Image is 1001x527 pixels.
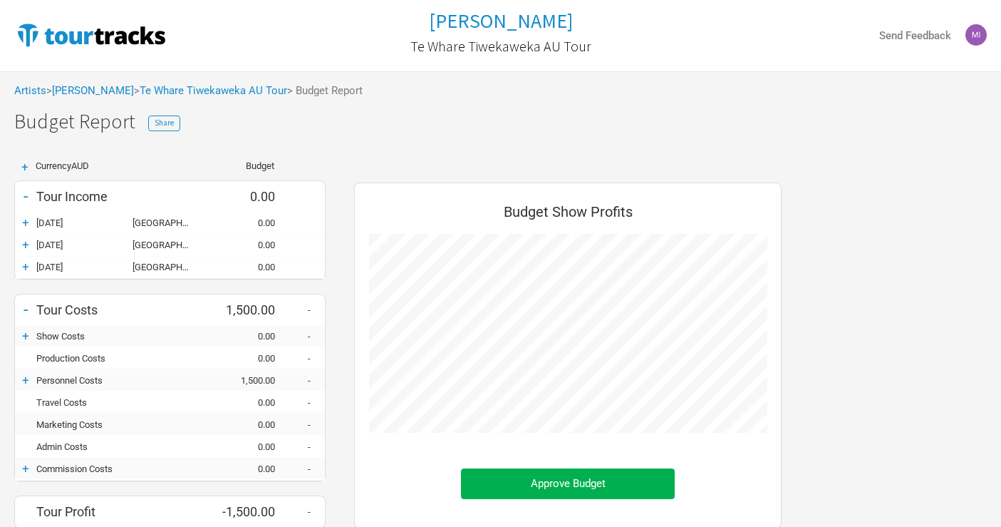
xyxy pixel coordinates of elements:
[204,331,289,342] div: 0.00
[203,161,274,170] div: Budget
[140,84,287,97] a: Te Whare Tiwekaweka AU Tour
[429,8,573,34] h1: [PERSON_NAME]
[155,118,174,128] span: Share
[36,262,133,272] div: 05-Jun-25
[410,39,591,54] h2: Te Whare Tiwekaweka AU Tour
[369,198,767,234] div: Budget Show Profits
[204,189,289,204] div: 0.00
[204,464,289,474] div: 0.00
[148,116,180,131] button: Share
[289,353,325,364] div: -
[204,353,289,364] div: 0.00
[410,31,591,61] a: Te Whare Tiwekaweka AU Tour
[36,441,204,452] div: Admin Costs
[15,237,36,252] div: +
[14,21,168,49] img: TourTracks
[15,186,36,206] div: -
[15,300,36,319] div: -
[36,240,133,250] div: 04-Jun-25
[52,84,134,97] a: [PERSON_NAME]
[134,86,287,96] span: >
[461,469,675,499] button: Approve Budget
[36,353,204,364] div: Production Costs
[204,375,289,386] div: 1,500.00
[46,86,134,96] span: >
[14,84,46,97] a: Artists
[36,189,204,204] div: Tour Income
[15,461,36,476] div: +
[36,375,204,386] div: Personnel Costs
[36,504,204,519] div: Tour Profit
[204,441,289,452] div: 0.00
[36,331,204,342] div: Show Costs
[133,218,204,228] div: Sydney
[204,218,289,228] div: 0.00
[289,419,325,430] div: -
[36,302,204,317] div: Tour Costs
[289,464,325,474] div: -
[289,305,325,315] div: -
[36,160,89,171] span: Currency AUD
[15,260,36,274] div: +
[287,86,363,96] span: > Budget Report
[36,397,204,408] div: Travel Costs
[879,29,951,42] strong: Send Feedback
[133,240,204,250] div: Melbourne
[133,262,204,272] div: Melbourne
[289,397,325,408] div: -
[14,111,1001,133] h1: Budget Report
[289,331,325,342] div: -
[204,262,289,272] div: 0.00
[965,24,987,46] img: mikel
[36,419,204,430] div: Marketing Costs
[429,10,573,32] a: [PERSON_NAME]
[204,504,289,519] div: -1,500.00
[289,506,325,517] div: -
[289,375,325,386] div: -
[15,215,36,230] div: +
[289,441,325,452] div: -
[36,464,204,474] div: Commission Costs
[204,397,289,408] div: 0.00
[14,161,36,173] div: +
[36,218,133,228] div: 29-May-25
[15,329,36,343] div: +
[531,477,606,490] span: Approve Budget
[204,240,289,250] div: 0.00
[15,373,36,387] div: +
[204,419,289,430] div: 0.00
[204,302,289,317] div: 1,500.00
